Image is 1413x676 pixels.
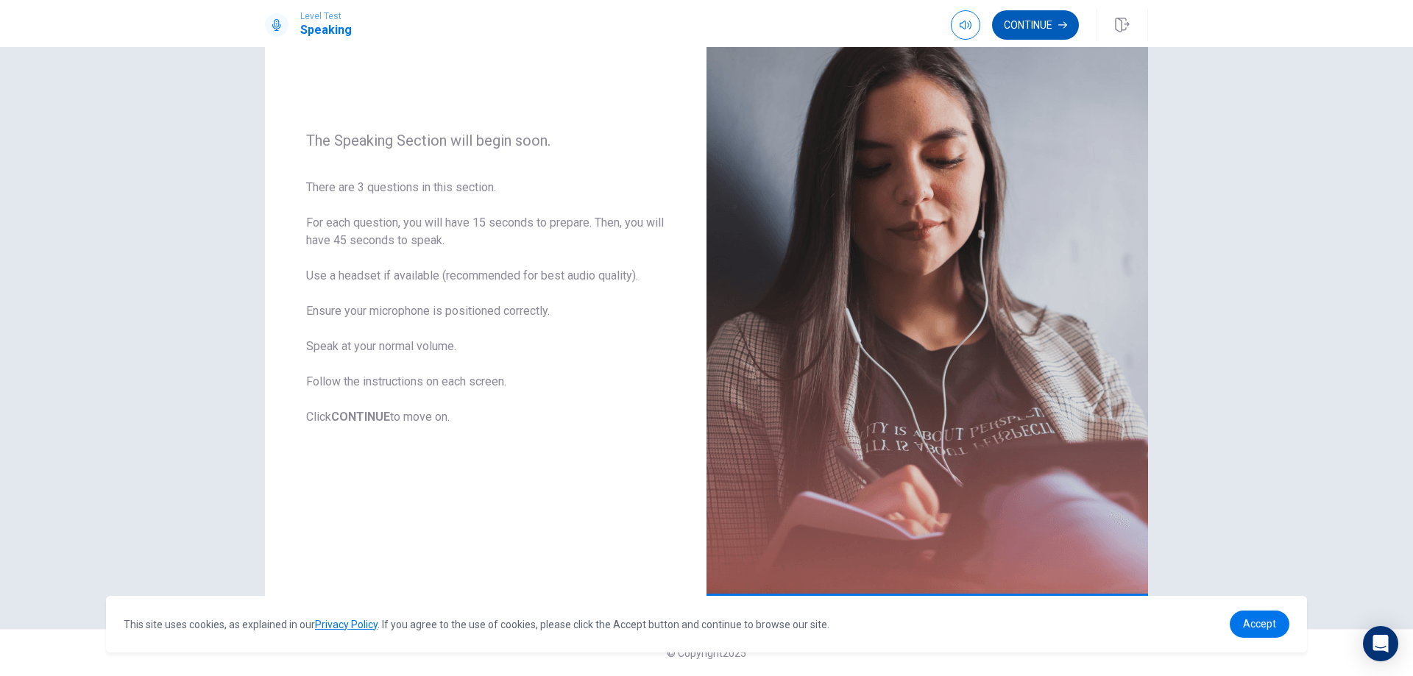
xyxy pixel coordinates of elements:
[667,647,746,659] span: © Copyright 2025
[1230,611,1289,638] a: dismiss cookie message
[331,410,390,424] b: CONTINUE
[315,619,378,630] a: Privacy Policy
[306,179,665,426] span: There are 3 questions in this section. For each question, you will have 15 seconds to prepare. Th...
[300,21,352,39] h1: Speaking
[306,132,665,149] span: The Speaking Section will begin soon.
[300,11,352,21] span: Level Test
[106,596,1307,652] div: cookieconsent
[124,619,829,630] span: This site uses cookies, as explained in our . If you agree to the use of cookies, please click th...
[1363,626,1398,661] div: Open Intercom Messenger
[1243,618,1276,630] span: Accept
[992,10,1079,40] button: Continue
